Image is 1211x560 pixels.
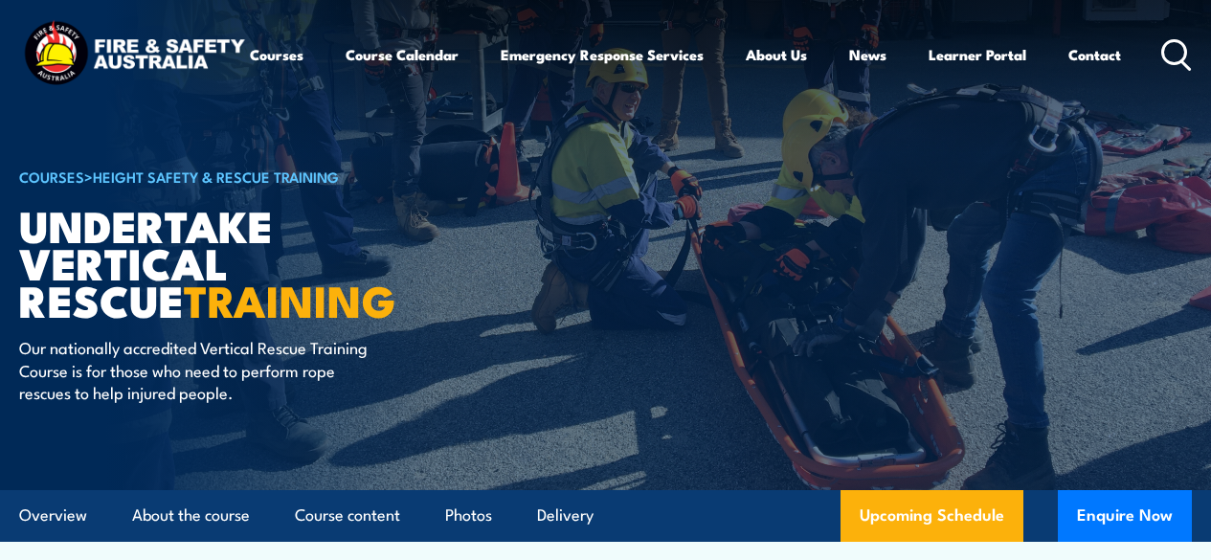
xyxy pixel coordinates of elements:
[929,32,1026,78] a: Learner Portal
[445,490,492,541] a: Photos
[19,166,84,187] a: COURSES
[346,32,459,78] a: Course Calendar
[537,490,594,541] a: Delivery
[841,490,1023,542] a: Upcoming Schedule
[184,266,396,332] strong: TRAINING
[1068,32,1121,78] a: Contact
[849,32,886,78] a: News
[19,165,492,188] h6: >
[19,336,369,403] p: Our nationally accredited Vertical Rescue Training Course is for those who need to perform rope r...
[93,166,339,187] a: Height Safety & Rescue Training
[746,32,807,78] a: About Us
[1058,490,1192,542] button: Enquire Now
[132,490,250,541] a: About the course
[19,206,492,318] h1: Undertake Vertical Rescue
[295,490,400,541] a: Course content
[250,32,303,78] a: Courses
[19,490,87,541] a: Overview
[501,32,704,78] a: Emergency Response Services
